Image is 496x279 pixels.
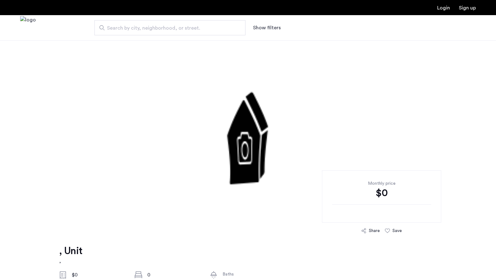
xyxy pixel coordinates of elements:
[107,24,228,32] span: Search by city, neighborhood, or street.
[437,5,450,10] a: Login
[369,228,380,234] div: Share
[20,16,36,40] a: Cazamio Logo
[59,245,82,265] a: , Unit,
[20,16,36,40] img: logo
[59,257,82,265] h2: ,
[332,187,431,199] div: $0
[392,228,402,234] div: Save
[89,40,407,230] img: 2.gif
[72,271,125,279] div: $0
[459,5,476,10] a: Registration
[253,24,281,32] button: Show or hide filters
[59,245,82,257] h1: , Unit
[147,271,200,279] div: 0
[94,20,245,35] input: Apartment Search
[332,180,431,187] div: Monthly price
[223,271,275,277] div: Baths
